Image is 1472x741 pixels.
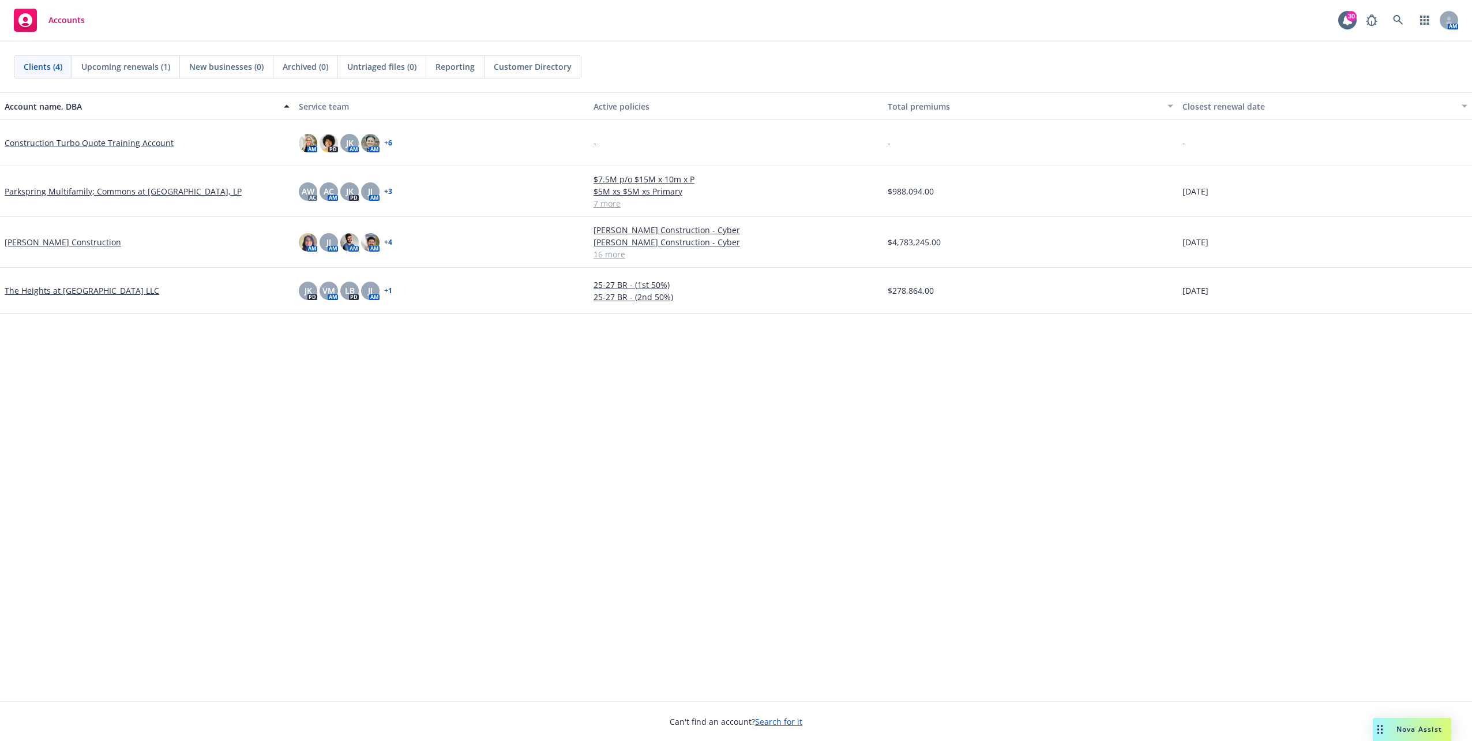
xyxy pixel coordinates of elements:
[1373,718,1451,741] button: Nova Assist
[368,185,373,197] span: JJ
[324,185,334,197] span: AC
[670,716,802,728] span: Can't find an account?
[1182,285,1208,297] span: [DATE]
[494,61,572,73] span: Customer Directory
[302,185,314,197] span: AW
[594,197,878,209] a: 7 more
[883,92,1177,120] button: Total premiums
[1346,11,1357,21] div: 30
[320,134,338,152] img: photo
[48,16,85,25] span: Accounts
[594,291,878,303] a: 25-27 BR - (2nd 50%)
[299,134,317,152] img: photo
[81,61,170,73] span: Upcoming renewals (1)
[435,61,475,73] span: Reporting
[1182,185,1208,197] span: [DATE]
[346,137,354,149] span: JK
[1182,137,1185,149] span: -
[299,233,317,252] img: photo
[9,4,89,36] a: Accounts
[1413,9,1436,32] a: Switch app
[5,236,121,248] a: [PERSON_NAME] Construction
[888,137,891,149] span: -
[384,239,392,246] a: + 4
[326,236,331,248] span: JJ
[340,233,359,252] img: photo
[594,248,878,260] a: 16 more
[1178,92,1472,120] button: Closest renewal date
[5,137,174,149] a: Construction Turbo Quote Training Account
[1182,236,1208,248] span: [DATE]
[299,100,584,113] div: Service team
[1373,718,1387,741] div: Drag to move
[5,185,242,197] a: Parkspring Multifamily; Commons at [GEOGRAPHIC_DATA], LP
[5,285,159,297] a: The Heights at [GEOGRAPHIC_DATA] LLC
[888,100,1160,113] div: Total premiums
[589,92,883,120] button: Active policies
[189,61,264,73] span: New businesses (0)
[594,173,878,185] a: $7.5M p/o $15M x 10m x P
[384,287,392,294] a: + 1
[594,137,596,149] span: -
[1387,9,1410,32] a: Search
[384,188,392,195] a: + 3
[1396,724,1442,734] span: Nova Assist
[594,224,878,236] a: [PERSON_NAME] Construction - Cyber
[594,279,878,291] a: 25-27 BR - (1st 50%)
[384,140,392,147] a: + 6
[5,100,277,113] div: Account name, DBA
[755,716,802,727] a: Search for it
[283,61,328,73] span: Archived (0)
[322,285,335,297] span: VM
[888,185,934,197] span: $988,094.00
[305,285,312,297] span: JK
[594,236,878,248] a: [PERSON_NAME] Construction - Cyber
[347,61,416,73] span: Untriaged files (0)
[24,61,62,73] span: Clients (4)
[294,92,588,120] button: Service team
[1182,100,1455,113] div: Closest renewal date
[346,185,354,197] span: JK
[361,134,380,152] img: photo
[368,285,373,297] span: JJ
[1360,9,1383,32] a: Report a Bug
[361,233,380,252] img: photo
[345,285,355,297] span: LB
[594,185,878,197] a: $5M xs $5M xs Primary
[888,236,941,248] span: $4,783,245.00
[594,100,878,113] div: Active policies
[888,285,934,297] span: $278,864.00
